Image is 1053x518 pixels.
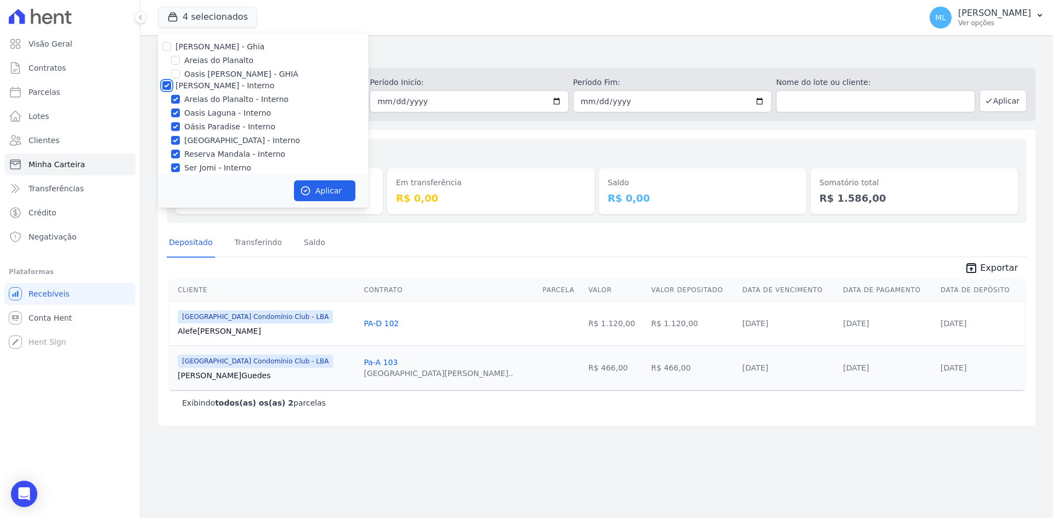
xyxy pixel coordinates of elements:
[182,397,326,408] p: Exibindo parcelas
[936,279,1024,301] th: Data de Depósito
[184,162,251,174] label: Ser Jomi - Interno
[167,229,215,258] a: Depositado
[4,33,135,55] a: Visão Geral
[396,177,586,189] dt: Em transferência
[608,177,797,189] dt: Saldo
[29,135,59,146] span: Clientes
[184,69,298,80] label: Oasis [PERSON_NAME] - GHIA
[584,345,647,390] td: R$ 466,00
[359,279,538,301] th: Contrato
[980,261,1018,275] span: Exportar
[4,57,135,79] a: Contratos
[608,191,797,206] dd: R$ 0,00
[4,105,135,127] a: Lotes
[29,312,72,323] span: Conta Hent
[958,8,1031,19] p: [PERSON_NAME]
[364,319,399,328] a: PA-D 102
[29,183,84,194] span: Transferências
[178,326,355,337] a: Alefe[PERSON_NAME]
[184,149,285,160] label: Reserva Mandala - Interno
[839,279,936,301] th: Data de Pagamento
[178,310,333,323] span: [GEOGRAPHIC_DATA] Condomínio Club - LBA
[956,261,1027,277] a: unarchive Exportar
[364,368,513,379] div: [GEOGRAPHIC_DATA][PERSON_NAME]..
[178,355,333,368] span: [GEOGRAPHIC_DATA] Condomínio Club - LBA
[29,207,56,218] span: Crédito
[184,107,271,119] label: Oasis Laguna - Interno
[396,191,586,206] dd: R$ 0,00
[370,77,568,88] label: Período Inicío:
[4,81,135,103] a: Parcelas
[584,301,647,345] td: R$ 1.120,00
[294,180,355,201] button: Aplicar
[29,231,77,242] span: Negativação
[4,178,135,200] a: Transferências
[29,62,66,73] span: Contratos
[178,370,355,381] a: [PERSON_NAME]Guedes
[819,191,1009,206] dd: R$ 1.586,00
[364,358,398,367] a: Pa-A 103
[184,55,253,66] label: Areias do Planalto
[4,129,135,151] a: Clientes
[647,279,738,301] th: Valor Depositado
[302,229,327,258] a: Saldo
[4,226,135,248] a: Negativação
[965,261,978,275] i: unarchive
[29,38,72,49] span: Visão Geral
[819,177,1009,189] dt: Somatório total
[776,77,975,88] label: Nome do lote ou cliente:
[843,319,869,328] a: [DATE]
[743,363,768,372] a: [DATE]
[29,159,85,170] span: Minha Carteira
[941,363,966,372] a: [DATE]
[4,283,135,305] a: Recebíveis
[169,279,359,301] th: Cliente
[935,14,946,21] span: ML
[29,288,70,299] span: Recebíveis
[184,135,300,146] label: [GEOGRAPHIC_DATA] - Interno
[184,94,288,105] label: Areias do Planalto - Interno
[584,279,647,301] th: Valor
[738,279,839,301] th: Data de Vencimento
[941,319,966,328] a: [DATE]
[4,307,135,329] a: Conta Hent
[175,42,264,51] label: [PERSON_NAME] - Ghia
[538,279,584,301] th: Parcela
[843,363,869,372] a: [DATE]
[743,319,768,328] a: [DATE]
[11,481,37,507] div: Open Intercom Messenger
[29,111,49,122] span: Lotes
[158,44,1035,64] h2: Minha Carteira
[9,265,131,278] div: Plataformas
[958,19,1031,27] p: Ver opções
[233,229,285,258] a: Transferindo
[158,7,257,27] button: 4 selecionados
[4,202,135,224] a: Crédito
[573,77,772,88] label: Período Fim:
[921,2,1053,33] button: ML [PERSON_NAME] Ver opções
[647,345,738,390] td: R$ 466,00
[4,153,135,175] a: Minha Carteira
[29,87,60,98] span: Parcelas
[647,301,738,345] td: R$ 1.120,00
[175,81,274,90] label: [PERSON_NAME] - Interno
[980,90,1027,112] button: Aplicar
[184,121,275,133] label: Oásis Paradise - Interno
[215,399,293,407] b: todos(as) os(as) 2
